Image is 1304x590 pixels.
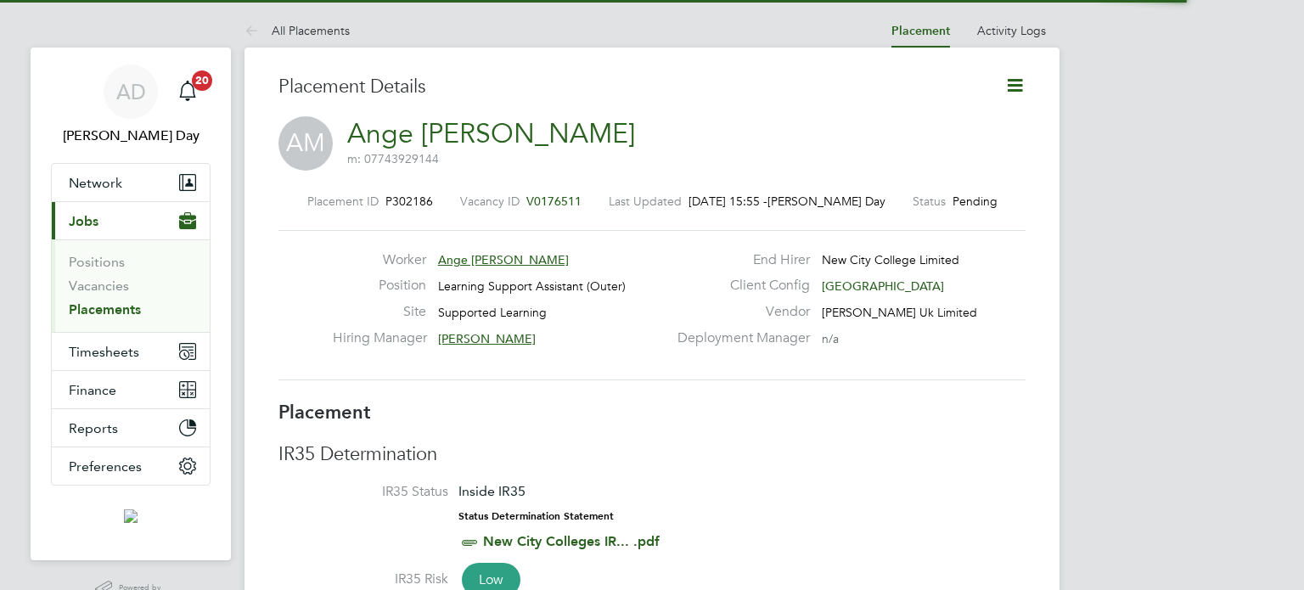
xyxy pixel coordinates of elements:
[52,447,210,485] button: Preferences
[69,278,129,294] a: Vacancies
[244,23,350,38] a: All Placements
[438,252,569,267] span: Ange [PERSON_NAME]
[333,303,426,321] label: Site
[278,401,371,424] b: Placement
[69,458,142,475] span: Preferences
[69,301,141,317] a: Placements
[953,194,998,209] span: Pending
[52,409,210,447] button: Reports
[69,175,122,191] span: Network
[31,48,231,560] nav: Main navigation
[69,420,118,436] span: Reports
[333,277,426,295] label: Position
[333,329,426,347] label: Hiring Manager
[526,194,582,209] span: V0176511
[307,194,379,209] label: Placement ID
[483,533,660,549] a: New City Colleges IR... .pdf
[822,305,977,320] span: [PERSON_NAME] Uk Limited
[977,23,1046,38] a: Activity Logs
[116,81,146,103] span: AD
[52,164,210,201] button: Network
[347,151,439,166] span: m: 07743929144
[52,333,210,370] button: Timesheets
[52,239,210,332] div: Jobs
[69,254,125,270] a: Positions
[69,382,116,398] span: Finance
[69,344,139,360] span: Timesheets
[124,509,138,523] img: morganhunt-logo-retina.png
[438,331,536,346] span: [PERSON_NAME]
[278,442,1026,467] h3: IR35 Determination
[278,483,448,501] label: IR35 Status
[667,329,810,347] label: Deployment Manager
[667,303,810,321] label: Vendor
[347,117,635,150] a: Ange [PERSON_NAME]
[51,65,211,146] a: AD[PERSON_NAME] Day
[438,305,547,320] span: Supported Learning
[333,251,426,269] label: Worker
[192,70,212,91] span: 20
[51,126,211,146] span: Amie Day
[667,277,810,295] label: Client Config
[767,194,885,209] span: [PERSON_NAME] Day
[69,213,98,229] span: Jobs
[460,194,520,209] label: Vacancy ID
[822,331,839,346] span: n/a
[822,278,944,294] span: [GEOGRAPHIC_DATA]
[278,75,979,99] h3: Placement Details
[689,194,767,209] span: [DATE] 15:55 -
[609,194,682,209] label: Last Updated
[52,371,210,408] button: Finance
[171,65,205,119] a: 20
[822,252,959,267] span: New City College Limited
[913,194,946,209] label: Status
[51,503,211,530] a: Go to home page
[278,570,448,588] label: IR35 Risk
[438,278,626,294] span: Learning Support Assistant (Outer)
[667,251,810,269] label: End Hirer
[458,510,614,522] strong: Status Determination Statement
[52,202,210,239] button: Jobs
[458,483,526,499] span: Inside IR35
[385,194,433,209] span: P302186
[891,24,950,38] a: Placement
[278,116,333,171] span: AM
